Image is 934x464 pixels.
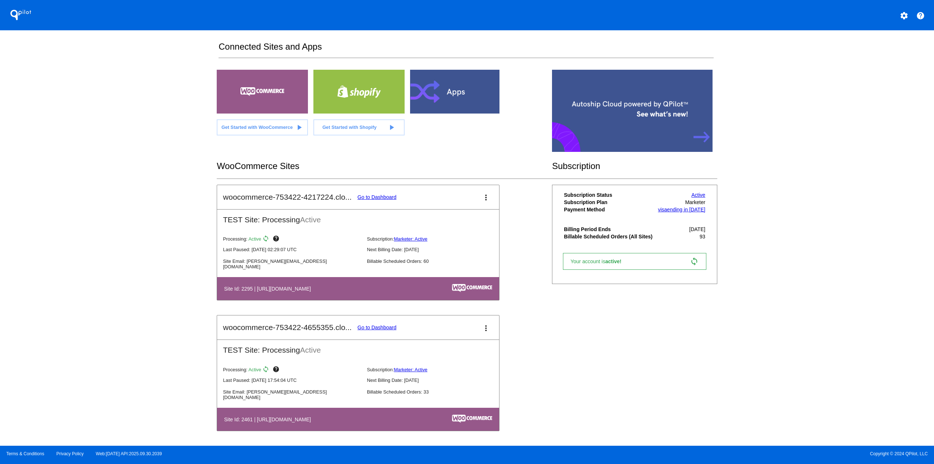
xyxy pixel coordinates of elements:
[916,11,925,20] mat-icon: help
[295,123,304,132] mat-icon: play_arrow
[248,367,261,372] span: Active
[367,236,505,242] p: Subscription:
[6,8,35,22] h1: QPilot
[605,258,625,264] span: active!
[367,258,505,264] p: Billable Scheduled Orders: 60
[358,325,397,330] a: Go to Dashboard
[223,247,361,252] p: Last Paused: [DATE] 02:29:07 UTC
[217,161,552,171] h2: WooCommerce Sites
[96,451,162,456] a: Web:[DATE] API:2025.09.30.2039
[482,193,490,202] mat-icon: more_vert
[452,415,492,423] img: c53aa0e5-ae75-48aa-9bee-956650975ee5
[658,207,705,212] a: visaending in [DATE]
[300,346,321,354] span: Active
[482,324,490,333] mat-icon: more_vert
[358,194,397,200] a: Go to Dashboard
[313,119,405,135] a: Get Started with Shopify
[223,193,352,202] h2: woocommerce-753422-4217224.clo...
[367,367,505,372] p: Subscription:
[564,199,656,206] th: Subscription Plan
[367,377,505,383] p: Next Billing Date: [DATE]
[217,210,499,224] h2: TEST Site: Processing
[367,389,505,395] p: Billable Scheduled Orders: 33
[658,207,667,212] span: visa
[300,215,321,224] span: Active
[387,123,396,132] mat-icon: play_arrow
[564,192,656,198] th: Subscription Status
[394,367,428,372] a: Marketer: Active
[273,366,281,375] mat-icon: help
[273,235,281,244] mat-icon: help
[223,258,361,269] p: Site Email: [PERSON_NAME][EMAIL_ADDRESS][DOMAIN_NAME]
[564,226,656,233] th: Billing Period Ends
[224,417,314,422] h4: Site Id: 2461 | [URL][DOMAIN_NAME]
[367,247,505,252] p: Next Billing Date: [DATE]
[223,235,361,244] p: Processing:
[262,366,271,375] mat-icon: sync
[473,451,928,456] span: Copyright © 2024 QPilot, LLC
[248,236,261,242] span: Active
[223,323,352,332] h2: woocommerce-753422-4655355.clo...
[394,236,428,242] a: Marketer: Active
[224,286,314,292] h4: Site Id: 2295 | [URL][DOMAIN_NAME]
[323,124,377,130] span: Get Started with Shopify
[690,257,699,266] mat-icon: sync
[700,234,706,239] span: 93
[689,226,705,232] span: [DATE]
[552,161,717,171] h2: Subscription
[217,119,308,135] a: Get Started with WooCommerce
[563,253,706,270] a: Your account isactive! sync
[564,206,656,213] th: Payment Method
[219,42,713,58] h2: Connected Sites and Apps
[6,451,44,456] a: Terms & Conditions
[571,258,629,264] span: Your account is
[223,377,361,383] p: Last Paused: [DATE] 17:54:04 UTC
[452,284,492,292] img: c53aa0e5-ae75-48aa-9bee-956650975ee5
[217,340,499,354] h2: TEST Site: Processing
[57,451,84,456] a: Privacy Policy
[223,366,361,375] p: Processing:
[900,11,908,20] mat-icon: settings
[691,192,705,198] a: Active
[221,124,293,130] span: Get Started with WooCommerce
[262,235,271,244] mat-icon: sync
[564,233,656,240] th: Billable Scheduled Orders (All Sites)
[223,389,361,400] p: Site Email: [PERSON_NAME][EMAIL_ADDRESS][DOMAIN_NAME]
[685,199,705,205] span: Marketer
